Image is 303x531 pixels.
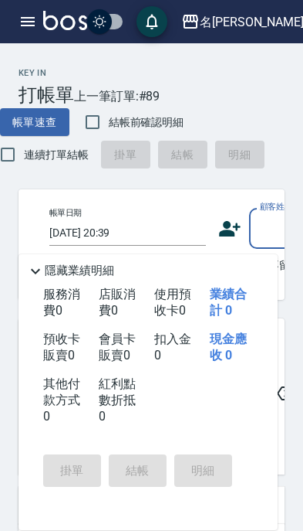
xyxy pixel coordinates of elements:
span: 扣入金 0 [154,332,191,363]
span: 服務消費 0 [43,287,80,318]
button: save [136,6,167,37]
h3: 打帳單 [19,84,74,106]
span: 連續打單結帳 [24,147,89,163]
span: 業績合計 0 [210,287,247,318]
span: 紅利點數折抵 0 [99,376,136,424]
span: 其他付款方式 0 [43,376,80,424]
img: Logo [43,11,87,30]
h2: Key In [19,68,74,78]
span: 預收卡販賣 0 [43,332,80,363]
span: 現金應收 0 [210,332,247,363]
span: 使用預收卡 0 [154,287,191,318]
span: 店販消費 0 [99,287,136,318]
span: 結帳前確認明細 [109,114,184,131]
span: 會員卡販賣 0 [99,332,136,363]
label: 帳單日期 [49,207,82,219]
span: 上一筆訂單:#89 [74,87,160,106]
input: Choose date, selected date is 2025-09-26 [49,220,206,246]
p: 隱藏業績明細 [45,263,114,279]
